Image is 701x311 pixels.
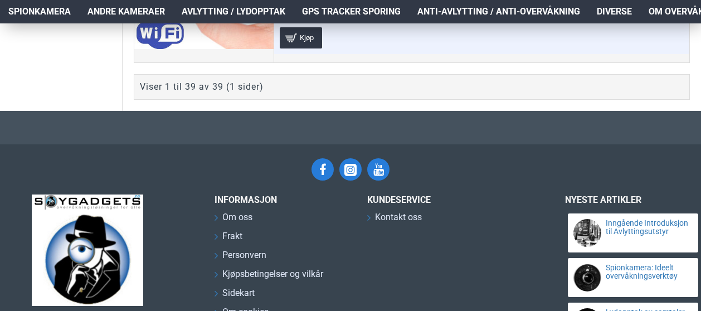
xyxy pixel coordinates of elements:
[297,34,317,41] span: Kjøp
[215,230,242,249] a: Frakt
[182,5,285,18] span: Avlytting / Lydopptak
[375,211,422,224] span: Kontakt oss
[302,5,401,18] span: GPS Tracker Sporing
[32,195,143,306] img: SpyGadgets.no
[367,211,422,230] a: Kontakt oss
[140,80,264,94] div: Viser 1 til 39 av 39 (1 sider)
[215,286,255,305] a: Sidekart
[222,268,323,281] span: Kjøpsbetingelser og vilkår
[215,249,266,268] a: Personvern
[87,5,165,18] span: Andre kameraer
[222,211,252,224] span: Om oss
[417,5,580,18] span: Anti-avlytting / Anti-overvåkning
[597,5,632,18] span: Diverse
[606,219,688,236] a: Inngående Introduksjon til Avlyttingsutstyr
[222,230,242,243] span: Frakt
[215,195,351,205] h3: INFORMASJON
[8,5,71,18] span: Spionkamera
[606,264,688,281] a: Spionkamera: Ideelt overvåkningsverktøy
[215,268,323,286] a: Kjøpsbetingelser og vilkår
[215,211,252,230] a: Om oss
[367,195,526,205] h3: Kundeservice
[222,249,266,262] span: Personvern
[222,286,255,300] span: Sidekart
